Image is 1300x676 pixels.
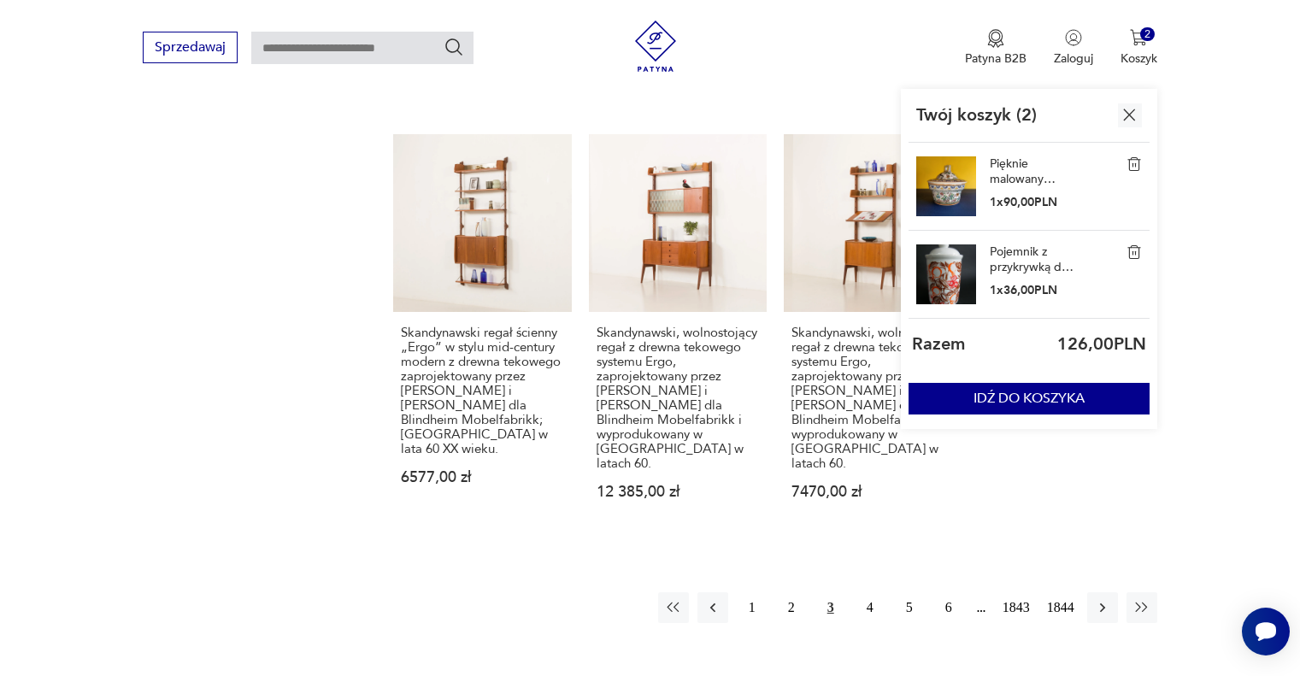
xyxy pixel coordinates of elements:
a: Skandynawski, wolnostojący regał z drewna tekowego systemu Ergo, zaprojektowany przez Johna Texmo... [784,134,962,532]
button: 2 [776,592,807,623]
p: 7470,00 zł [791,485,954,499]
a: Ikona medaluPatyna B2B [965,29,1026,67]
button: 6 [933,592,964,623]
img: Ikona krzyżyka [1119,104,1140,126]
img: Pojemnik z przykrywką do kuchni, porcelana Bogucice, wzór dzika róża [916,244,976,304]
a: Skandynawski regał ścienny „Ergo” w stylu mid-century modern z drewna tekowego zaprojektowany prz... [393,134,571,532]
a: IDŹ DO KOSZYKA [909,394,1150,406]
button: 1844 [1043,592,1079,623]
p: Koszyk [1121,50,1157,67]
a: Sprzedawaj [143,43,238,55]
img: Pojemnik z przykrywką do kuchni, porcelana Bogucice, wzór dzika róża [1126,244,1142,260]
a: Skandynawski, wolnostojący regał z drewna tekowego systemu Ergo, zaprojektowany przez Johna Texmo... [589,134,767,532]
p: 6577,00 zł [401,470,563,485]
img: Pięknie malowany pojemnik ceramiczny z Portugalii. Stan idealny minus. [1126,156,1142,172]
h3: Skandynawski, wolnostojący regał z drewna tekowego systemu Ergo, zaprojektowany przez [PERSON_NAM... [597,326,759,471]
button: 1843 [998,592,1034,623]
p: Twój koszyk ( 2 ) [916,103,1037,126]
button: Szukaj [444,37,464,57]
p: 126,00 PLN [1057,332,1146,356]
p: Zaloguj [1054,50,1093,67]
p: Razem [912,332,965,356]
button: 3 [815,592,846,623]
div: 2 [1140,27,1155,42]
button: 1 [737,592,768,623]
button: 2Koszyk [1121,29,1157,67]
button: Sprzedawaj [143,32,238,63]
a: Pojemnik z przykrywką do kuchni, porcelana Bogucice, wzór dzika róża [990,244,1075,275]
a: Pięknie malowany pojemnik ceramiczny z [GEOGRAPHIC_DATA]. Stan idealny minus. [990,156,1075,187]
button: Zaloguj [1054,29,1093,67]
p: 1 x 36,00 PLN [990,282,1075,298]
button: 4 [855,592,885,623]
img: Ikonka użytkownika [1065,29,1082,46]
button: Patyna B2B [965,29,1026,67]
h3: Skandynawski regał ścienny „Ergo” w stylu mid-century modern z drewna tekowego zaprojektowany prz... [401,326,563,456]
h3: Skandynawski, wolnostojący regał z drewna tekowego systemu Ergo, zaprojektowany przez [PERSON_NAM... [791,326,954,471]
p: Patyna B2B [965,50,1026,67]
img: Patyna - sklep z meblami i dekoracjami vintage [630,21,681,72]
p: 1 x 90,00 PLN [990,194,1075,210]
p: 12 385,00 zł [597,485,759,499]
img: Ikona medalu [987,29,1004,48]
button: IDŹ DO KOSZYKA [909,383,1150,414]
iframe: Smartsupp widget button [1242,608,1290,655]
button: 5 [894,592,925,623]
img: Ikona koszyka [1130,29,1147,46]
img: Pięknie malowany pojemnik ceramiczny z Portugalii. Stan idealny minus. [916,156,976,216]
